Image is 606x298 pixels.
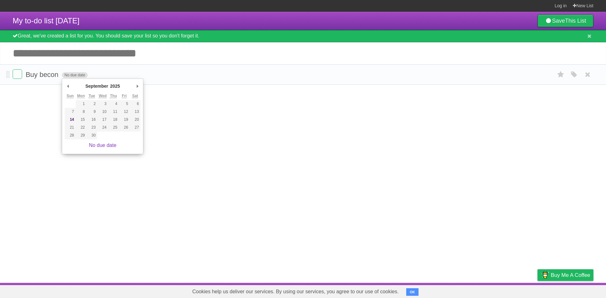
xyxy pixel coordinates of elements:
[13,16,80,25] span: My to-do list [DATE]
[97,108,108,116] button: 10
[565,18,586,24] b: This List
[108,116,119,124] button: 18
[89,143,116,148] a: No due date
[538,269,593,281] a: Buy me a coffee
[474,284,500,296] a: Developers
[26,71,60,79] span: Buy becon
[551,270,590,281] span: Buy me a coffee
[508,284,522,296] a: Terms
[109,81,121,91] div: 2025
[119,124,130,131] button: 26
[119,100,130,108] button: 5
[130,108,140,116] button: 13
[108,100,119,108] button: 4
[108,124,119,131] button: 25
[538,15,593,27] a: SaveThis List
[130,124,140,131] button: 27
[76,131,86,139] button: 29
[86,116,97,124] button: 16
[65,124,75,131] button: 21
[97,116,108,124] button: 17
[67,94,74,98] abbr: Sunday
[84,81,109,91] div: September
[130,116,140,124] button: 20
[89,94,95,98] abbr: Tuesday
[119,108,130,116] button: 12
[132,94,138,98] abbr: Saturday
[76,100,86,108] button: 1
[86,108,97,116] button: 9
[186,285,405,298] span: Cookies help us deliver our services. By using our services, you agree to our use of cookies.
[119,116,130,124] button: 19
[541,270,549,280] img: Buy me a coffee
[406,288,419,296] button: OK
[65,116,75,124] button: 14
[86,124,97,131] button: 23
[65,131,75,139] button: 28
[86,131,97,139] button: 30
[62,72,87,78] span: No due date
[76,116,86,124] button: 15
[554,284,593,296] a: Suggest a feature
[86,100,97,108] button: 2
[76,124,86,131] button: 22
[110,94,117,98] abbr: Thursday
[454,284,467,296] a: About
[65,108,75,116] button: 7
[13,69,22,79] label: Done
[97,100,108,108] button: 3
[65,81,71,91] button: Previous Month
[108,108,119,116] button: 11
[134,81,140,91] button: Next Month
[97,124,108,131] button: 24
[130,100,140,108] button: 6
[529,284,546,296] a: Privacy
[99,94,107,98] abbr: Wednesday
[555,69,567,80] label: Star task
[77,94,85,98] abbr: Monday
[122,94,127,98] abbr: Friday
[76,108,86,116] button: 8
